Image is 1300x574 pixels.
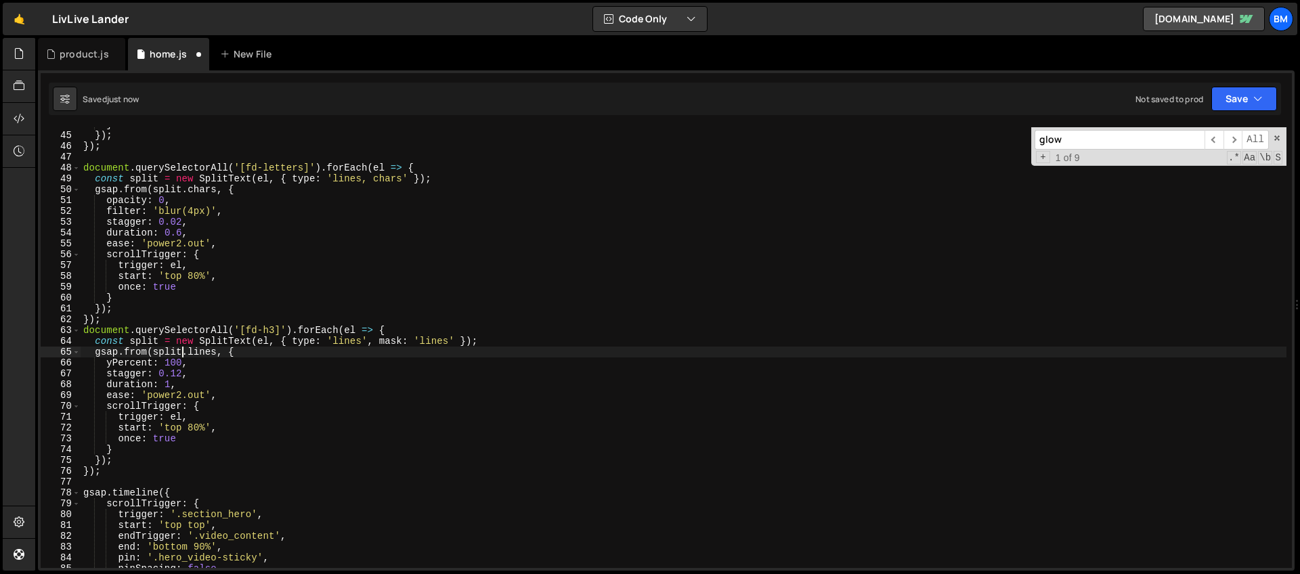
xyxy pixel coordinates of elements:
button: Save [1211,87,1277,111]
div: 52 [41,206,81,217]
a: bm [1269,7,1293,31]
div: 71 [41,412,81,422]
div: 69 [41,390,81,401]
div: 45 [41,130,81,141]
span: RegExp Search [1227,151,1241,164]
div: 67 [41,368,81,379]
input: Search for [1035,130,1205,150]
span: Alt-Enter [1242,130,1269,150]
div: 72 [41,422,81,433]
div: 51 [41,195,81,206]
a: 🤙 [3,3,36,35]
div: 84 [41,552,81,563]
div: 65 [41,347,81,357]
div: 73 [41,433,81,444]
div: 62 [41,314,81,325]
div: New File [220,47,277,61]
div: Saved [83,93,139,105]
div: 68 [41,379,81,390]
span: Whole Word Search [1258,151,1272,164]
div: Not saved to prod [1135,93,1203,105]
div: 75 [41,455,81,466]
div: 76 [41,466,81,477]
div: 80 [41,509,81,520]
div: product.js [60,47,109,61]
div: 58 [41,271,81,282]
div: 70 [41,401,81,412]
div: 56 [41,249,81,260]
span: CaseSensitive Search [1242,151,1257,164]
div: 47 [41,152,81,162]
div: 61 [41,303,81,314]
a: [DOMAIN_NAME] [1143,7,1265,31]
div: 60 [41,292,81,303]
div: 49 [41,173,81,184]
div: 53 [41,217,81,227]
div: home.js [150,47,187,61]
span: Toggle Replace mode [1036,151,1050,163]
div: 55 [41,238,81,249]
div: 77 [41,477,81,487]
div: 46 [41,141,81,152]
div: 54 [41,227,81,238]
div: 66 [41,357,81,368]
div: LivLive Lander [52,11,129,27]
div: 63 [41,325,81,336]
div: 59 [41,282,81,292]
div: 48 [41,162,81,173]
span: ​ [1223,130,1242,150]
div: 64 [41,336,81,347]
div: 74 [41,444,81,455]
span: 1 of 9 [1050,152,1085,163]
div: 85 [41,563,81,574]
div: 57 [41,260,81,271]
div: 81 [41,520,81,531]
div: 82 [41,531,81,542]
button: Code Only [593,7,707,31]
span: ​ [1205,130,1223,150]
span: Search In Selection [1274,151,1282,164]
div: 79 [41,498,81,509]
div: just now [107,93,139,105]
div: 78 [41,487,81,498]
div: 83 [41,542,81,552]
div: 50 [41,184,81,195]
